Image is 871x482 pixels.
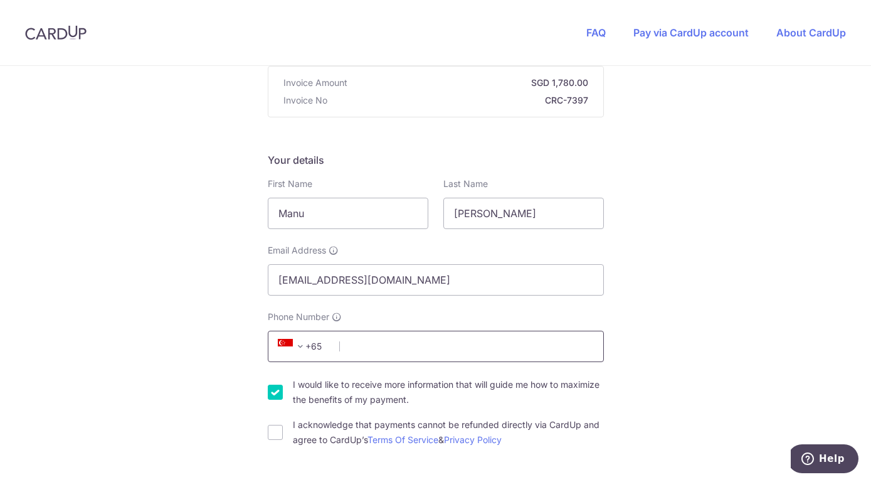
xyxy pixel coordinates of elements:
label: Last Name [443,178,488,190]
span: +65 [278,339,308,354]
span: Invoice Amount [283,77,347,89]
a: Privacy Policy [444,434,502,445]
label: First Name [268,178,312,190]
iframe: Opens a widget where you can find more information [791,444,858,476]
input: Email address [268,264,604,296]
input: Last name [443,198,604,229]
img: CardUp [25,25,87,40]
strong: CRC-7397 [332,94,588,107]
strong: SGD 1,780.00 [352,77,588,89]
a: FAQ [586,26,606,39]
label: I would like to receive more information that will guide me how to maximize the benefits of my pa... [293,377,604,407]
a: Terms Of Service [367,434,438,445]
span: Invoice No [283,94,327,107]
a: About CardUp [776,26,846,39]
label: I acknowledge that payments cannot be refunded directly via CardUp and agree to CardUp’s & [293,417,604,447]
span: Phone Number [268,311,329,323]
span: +65 [274,339,330,354]
h5: Your details [268,153,604,168]
input: First name [268,198,428,229]
a: Pay via CardUp account [633,26,749,39]
span: Email Address [268,244,326,257]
